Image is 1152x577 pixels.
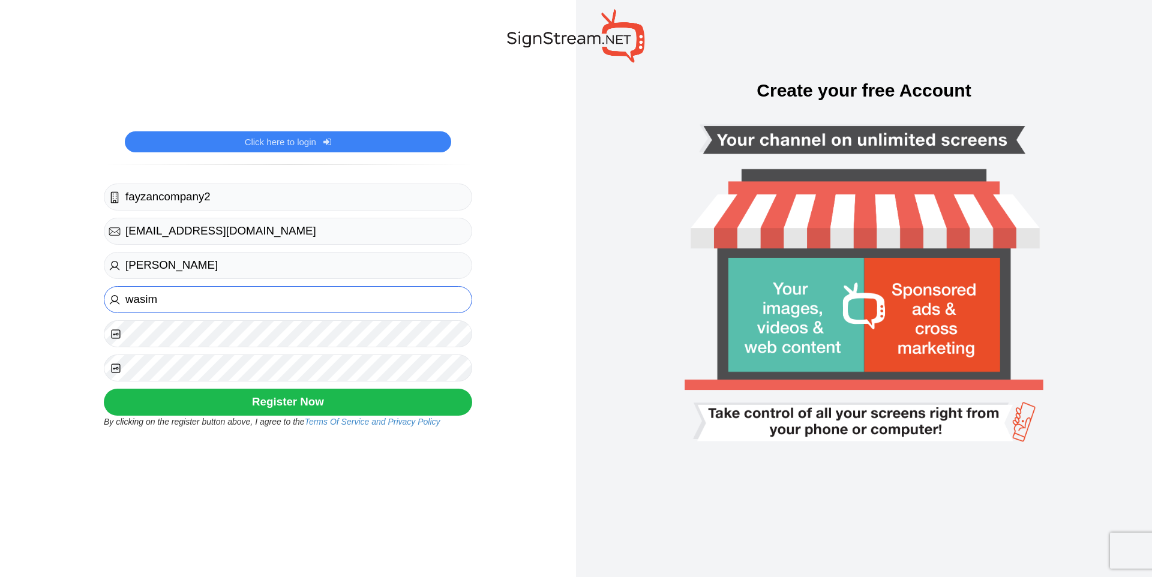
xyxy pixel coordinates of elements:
input: First Name [104,252,472,279]
img: SignStream.NET [507,9,645,62]
h3: Create your free Account [588,82,1140,100]
input: Last Name [104,286,472,313]
iframe: Chat Widget [1092,519,1152,577]
input: Company Name [104,184,472,211]
a: Click here to login [245,136,332,148]
a: Terms Of Service and Privacy Policy [305,417,440,426]
img: Smart tv login [643,43,1085,534]
i: By clicking on the register button above, I agree to the [104,417,440,426]
button: Register Now [104,389,472,416]
input: Email [104,218,472,245]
